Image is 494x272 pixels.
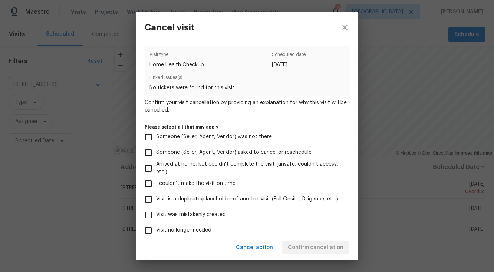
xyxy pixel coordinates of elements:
[156,180,236,188] span: I couldn’t make the visit on time
[145,125,349,129] label: Please select all that may apply
[332,12,358,43] button: close
[156,195,338,203] span: Visit is a duplicate/placeholder of another visit (Full Onsite, Diligence, etc.)
[156,211,226,219] span: Visit was mistakenly created
[272,61,306,69] span: [DATE]
[233,241,276,255] button: Cancel action
[156,160,343,176] span: Arrived at home, but couldn’t complete the visit (unsafe, couldn’t access, etc.)
[272,51,306,61] span: Scheduled date
[149,84,344,92] span: No tickets were found for this visit
[156,149,312,156] span: Someone (Seller, Agent, Vendor) asked to cancel or reschedule
[236,243,273,252] span: Cancel action
[156,226,211,234] span: Visit no longer needed
[149,51,204,61] span: Visit type
[156,133,272,141] span: Someone (Seller, Agent, Vendor) was not there
[149,74,344,84] span: Linked issues(s)
[145,99,349,114] span: Confirm your visit cancellation by providing an explanation for why this visit will be cancelled.
[149,61,204,69] span: Home Health Checkup
[145,22,195,33] h3: Cancel visit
